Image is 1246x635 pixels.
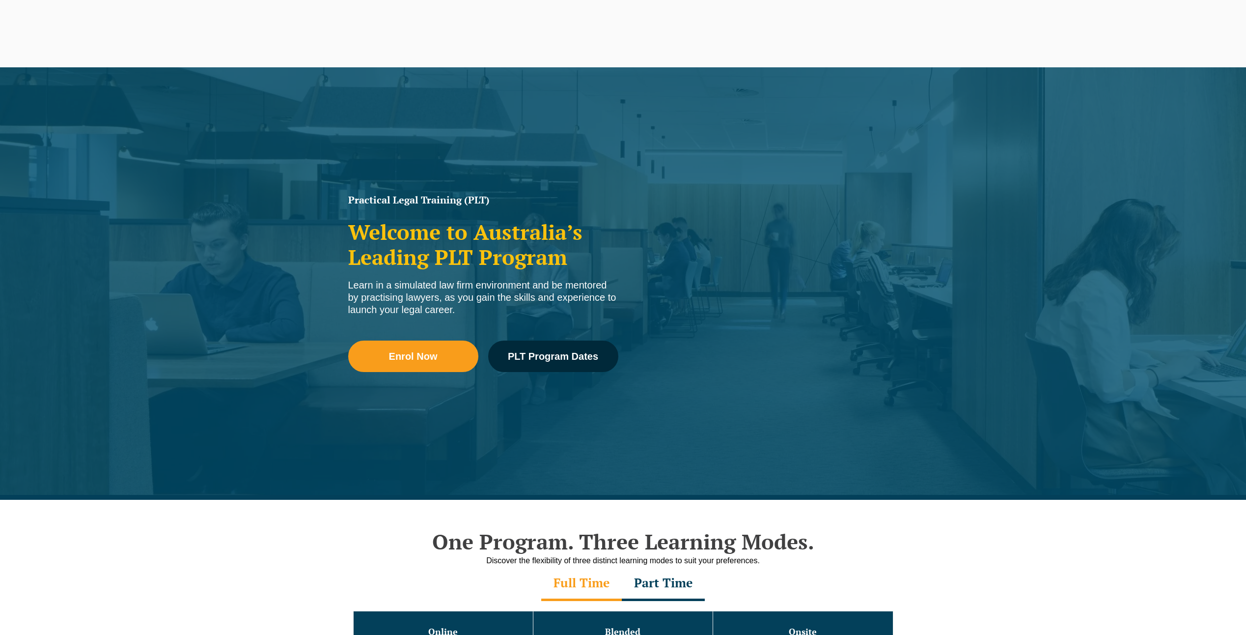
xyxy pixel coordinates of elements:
[348,195,618,205] h1: Practical Legal Training (PLT)
[389,351,438,361] span: Enrol Now
[622,567,705,601] div: Part Time
[348,341,478,372] a: Enrol Now
[343,529,903,554] h2: One Program. Three Learning Modes.
[348,279,618,316] div: Learn in a simulated law firm environment and be mentored by practising lawyers, as you gain the ...
[508,351,598,361] span: PLT Program Dates
[488,341,618,372] a: PLT Program Dates
[541,567,622,601] div: Full Time
[348,220,618,269] h2: Welcome to Australia’s Leading PLT Program
[343,554,903,567] div: Discover the flexibility of three distinct learning modes to suit your preferences.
